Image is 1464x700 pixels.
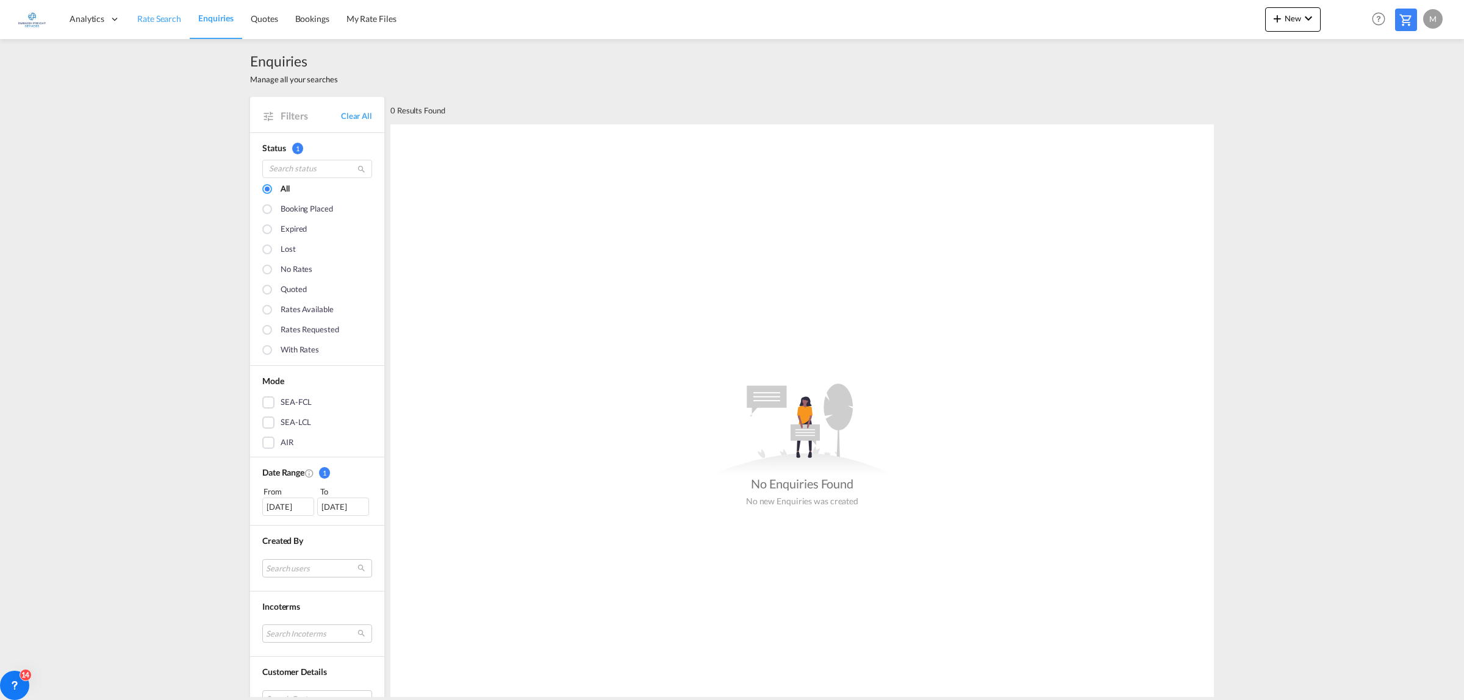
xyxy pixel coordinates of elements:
[262,376,284,386] span: Mode
[746,492,858,507] div: No new Enquiries was created
[341,110,372,121] a: Clear All
[281,183,290,196] div: All
[262,160,372,178] input: Search status
[262,467,304,477] span: Date Range
[1423,9,1443,29] div: M
[281,203,333,216] div: Booking placed
[262,416,372,429] md-checkbox: SEA-LCL
[1301,11,1316,26] md-icon: icon-chevron-down
[70,13,104,25] span: Analytics
[281,263,312,277] div: No rates
[281,109,341,123] span: Filters
[281,437,293,449] div: AIR
[292,143,303,154] span: 1
[262,437,372,449] md-checkbox: AIR
[262,143,285,153] span: Status
[262,396,372,409] md-checkbox: SEA-FCL
[281,344,319,357] div: With rates
[1368,9,1389,29] span: Help
[281,223,307,237] div: Expired
[251,13,278,24] span: Quotes
[1270,11,1285,26] md-icon: icon-plus 400-fg
[295,13,329,24] span: Bookings
[304,468,314,478] md-icon: Created On
[262,485,316,498] div: From
[281,416,311,429] div: SEA-LCL
[281,284,306,297] div: Quoted
[319,485,373,498] div: To
[262,498,314,516] div: [DATE]
[281,304,334,317] div: Rates available
[262,535,303,546] span: Created By
[262,666,326,677] span: Customer Details
[711,384,894,475] md-icon: assets/icons/custom/empty_quotes.svg
[281,243,296,257] div: Lost
[198,13,234,23] span: Enquiries
[262,601,300,612] span: Incoterms
[1265,7,1321,32] button: icon-plus 400-fgNewicon-chevron-down
[137,13,181,24] span: Rate Search
[317,498,369,516] div: [DATE]
[319,467,330,479] span: 1
[1368,9,1395,30] div: Help
[390,97,445,124] div: 0 Results Found
[250,74,338,85] span: Manage all your searches
[250,51,338,71] span: Enquiries
[18,5,46,33] img: 4095d310b7c611ef8c2a6321fa84b80e.jpg
[281,396,312,409] div: SEA-FCL
[346,13,396,24] span: My Rate Files
[1270,13,1316,23] span: New
[751,475,853,492] div: No Enquiries Found
[357,165,366,174] md-icon: icon-magnify
[262,485,372,516] span: From To [DATE][DATE]
[281,324,339,337] div: Rates Requested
